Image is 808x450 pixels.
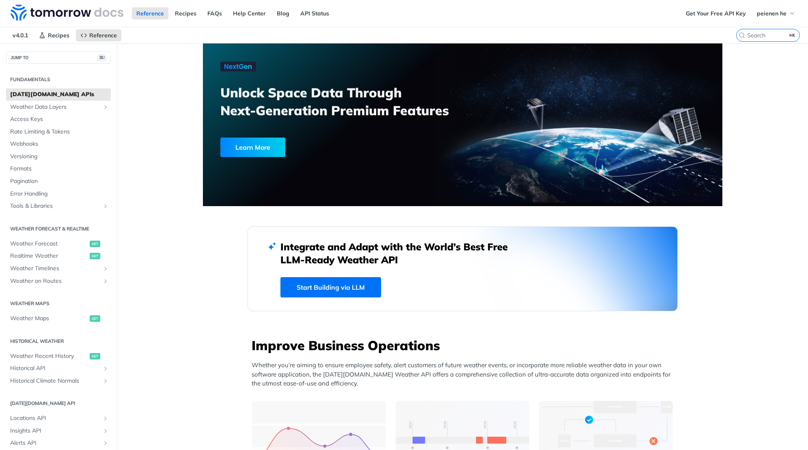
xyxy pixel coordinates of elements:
[102,104,109,110] button: Show subpages for Weather Data Layers
[6,200,111,212] a: Tools & LibrariesShow subpages for Tools & Libraries
[6,425,111,437] a: Insights APIShow subpages for Insights API
[102,203,109,209] button: Show subpages for Tools & Libraries
[6,338,111,345] h2: Historical Weather
[6,412,111,424] a: Locations APIShow subpages for Locations API
[10,90,109,99] span: [DATE][DOMAIN_NAME] APIs
[757,10,786,17] span: peienen he
[10,314,88,323] span: Weather Maps
[6,175,111,187] a: Pagination
[6,375,111,387] a: Historical Climate NormalsShow subpages for Historical Climate Normals
[10,277,100,285] span: Weather on Routes
[220,62,256,71] img: NextGen
[6,188,111,200] a: Error Handling
[220,138,421,157] a: Learn More
[6,151,111,163] a: Versioning
[10,252,88,260] span: Realtime Weather
[6,225,111,233] h2: Weather Forecast & realtime
[6,300,111,307] h2: Weather Maps
[48,32,69,39] span: Recipes
[6,400,111,407] h2: [DATE][DOMAIN_NAME] API
[10,115,109,123] span: Access Keys
[228,7,270,19] a: Help Center
[6,163,111,175] a: Formats
[90,241,100,247] span: get
[10,414,100,422] span: Locations API
[10,128,109,136] span: Rate Limiting & Tokens
[102,428,109,434] button: Show subpages for Insights API
[11,4,123,21] img: Tomorrow.io Weather API Docs
[90,353,100,360] span: get
[102,378,109,384] button: Show subpages for Historical Climate Normals
[6,275,111,287] a: Weather on RoutesShow subpages for Weather on Routes
[220,138,285,157] div: Learn More
[6,362,111,375] a: Historical APIShow subpages for Historical API
[6,138,111,150] a: Webhooks
[10,265,100,273] span: Weather Timelines
[90,253,100,259] span: get
[76,29,121,41] a: Reference
[10,190,109,198] span: Error Handling
[90,315,100,322] span: get
[6,88,111,101] a: [DATE][DOMAIN_NAME] APIs
[6,238,111,250] a: Weather Forecastget
[10,177,109,185] span: Pagination
[132,7,168,19] a: Reference
[220,84,472,119] h3: Unlock Space Data Through Next-Generation Premium Features
[10,352,88,360] span: Weather Recent History
[6,113,111,125] a: Access Keys
[102,440,109,446] button: Show subpages for Alerts API
[10,240,88,248] span: Weather Forecast
[272,7,294,19] a: Blog
[6,126,111,138] a: Rate Limiting & Tokens
[10,165,109,173] span: Formats
[280,240,520,266] h2: Integrate and Adapt with the World’s Best Free LLM-Ready Weather API
[10,439,100,447] span: Alerts API
[10,364,100,372] span: Historical API
[6,250,111,262] a: Realtime Weatherget
[102,265,109,272] button: Show subpages for Weather Timelines
[681,7,750,19] a: Get Your Free API Key
[102,365,109,372] button: Show subpages for Historical API
[6,76,111,83] h2: Fundamentals
[10,377,100,385] span: Historical Climate Normals
[280,277,381,297] a: Start Building via LLM
[102,415,109,422] button: Show subpages for Locations API
[252,336,678,354] h3: Improve Business Operations
[739,32,745,39] svg: Search
[10,153,109,161] span: Versioning
[252,361,678,388] p: Whether you’re aiming to ensure employee safety, alert customers of future weather events, or inc...
[10,140,109,148] span: Webhooks
[6,101,111,113] a: Weather Data LayersShow subpages for Weather Data Layers
[6,312,111,325] a: Weather Mapsget
[752,7,800,19] button: peienen he
[8,29,32,41] span: v4.0.1
[296,7,334,19] a: API Status
[6,52,111,64] button: JUMP TO⌘/
[6,350,111,362] a: Weather Recent Historyget
[170,7,201,19] a: Recipes
[787,31,797,39] kbd: ⌘K
[34,29,74,41] a: Recipes
[89,32,117,39] span: Reference
[10,427,100,435] span: Insights API
[10,103,100,111] span: Weather Data Layers
[6,437,111,449] a: Alerts APIShow subpages for Alerts API
[10,202,100,210] span: Tools & Libraries
[203,7,226,19] a: FAQs
[97,54,106,61] span: ⌘/
[6,263,111,275] a: Weather TimelinesShow subpages for Weather Timelines
[102,278,109,284] button: Show subpages for Weather on Routes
